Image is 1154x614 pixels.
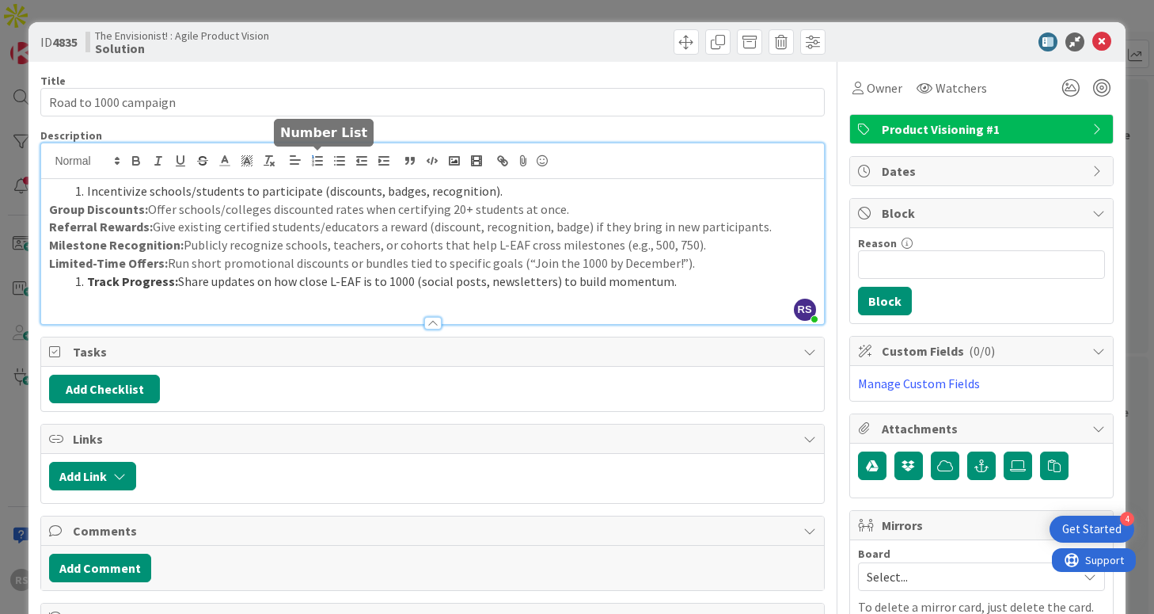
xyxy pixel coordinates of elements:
label: Title [40,74,66,88]
strong: Track Progress: [87,273,178,289]
span: Tasks [73,342,795,361]
span: Product Visioning #1 [882,120,1084,139]
h5: Number List [280,125,367,140]
b: 4835 [52,34,78,50]
strong: Milestone Recognition: [49,237,184,253]
span: The Envisionist! : Agile Product Vision [95,29,269,42]
span: Links [73,429,795,448]
strong: Limited-Time Offers: [49,255,168,271]
div: Open Get Started checklist, remaining modules: 4 [1050,516,1134,543]
span: Select... [867,566,1069,588]
li: Incentivize schools/students to participate (discounts, badges, recognition). [68,182,815,200]
span: Owner [867,78,902,97]
a: Manage Custom Fields [858,376,980,391]
span: ID [40,32,78,51]
span: RS [794,299,816,321]
div: 4 [1120,512,1134,526]
span: ( 0/0 ) [969,343,995,359]
input: type card name here... [40,88,824,116]
span: Comments [73,521,795,540]
strong: Referral Rewards: [49,219,153,235]
button: Block [858,287,912,315]
div: Get Started [1062,521,1122,537]
button: Add Comment [49,554,151,582]
b: Solution [95,42,269,55]
span: Watchers [936,78,987,97]
li: Share updates on how close L-EAF is to 1000 (social posts, newsletters) to build momentum. [68,273,815,291]
span: Dates [882,162,1084,181]
p: Publicly recognize schools, teachers, or cohorts that help L-EAF cross milestones (e.g., 500, 750). [49,236,815,254]
span: Description [40,128,102,143]
span: Attachments [882,419,1084,438]
span: Custom Fields [882,341,1084,360]
p: Offer schools/colleges discounted rates when certifying 20+ students at once. [49,200,815,219]
p: Run short promotional discounts or bundles tied to specific goals (“Join the 1000 by December!”). [49,254,815,273]
span: Block [882,204,1084,223]
span: Support [33,2,72,21]
span: Mirrors [882,516,1084,535]
button: Add Checklist [49,375,160,403]
label: Reason [858,236,897,250]
p: Give existing certified students/educators a reward (discount, recognition, badge) if they bring ... [49,218,815,236]
span: Board [858,548,890,559]
button: Add Link [49,462,136,490]
strong: Group Discounts: [49,201,148,217]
